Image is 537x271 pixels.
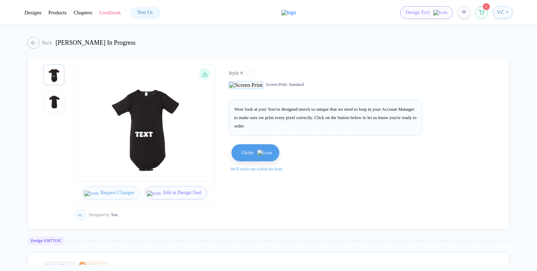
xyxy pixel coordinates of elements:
[241,71,243,76] span: #
[56,39,136,46] div: [PERSON_NAME] In Progress
[48,9,67,16] div: ProductsToggle dropdown menu chapters
[99,9,121,16] div: LookbookToggle dropdown menu chapters
[46,263,73,268] div: Original Version
[497,9,504,15] span: VC
[161,190,207,196] span: Edit in Design Tool
[42,40,52,46] div: Back
[493,6,513,19] button: VC
[45,66,63,83] img: 1759258030650oaprv_nt_front.png
[229,100,422,136] div: Wow look at you! You've designed merch so unique that we need to loop in your Account Manager to ...
[406,9,430,15] span: Design Tool
[77,71,213,180] img: 1759258030650oaprv_nt_front.png
[83,186,140,199] button: iconRequest Changes
[87,263,106,268] div: In Progress
[289,82,304,87] span: Standard
[130,7,160,18] a: Text Us
[74,9,92,16] div: ChaptersToggle dropdown menu chapters
[231,144,279,161] button: Ordericon
[78,213,83,217] span: VC
[75,209,86,220] button: VC
[229,81,263,89] img: Screen Print
[137,10,153,15] div: Text Us
[89,212,117,218] div: You
[257,150,272,156] img: icon
[230,167,283,171] span: We'll reach out within the hour.
[433,10,447,15] img: icon
[89,212,110,217] span: Designed by
[31,238,62,243] div: Design # 507715C
[145,186,207,199] button: iconEdit in Design Tool
[27,37,52,49] button: Back
[229,71,239,76] span: Style
[281,10,296,15] img: logo
[485,5,487,8] span: 1
[45,93,63,110] img: 1759258030650ppkkc_nt_back.png
[242,150,254,156] span: Order
[24,9,41,16] div: DesignsToggle dropdown menu chapters
[400,6,453,19] button: Design Toolicon
[266,82,288,87] span: Screen Print :
[84,191,98,196] img: icon
[99,9,121,16] div: Lookbook
[147,191,161,196] img: icon
[98,190,139,196] span: Request Changes
[483,3,490,10] sup: 1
